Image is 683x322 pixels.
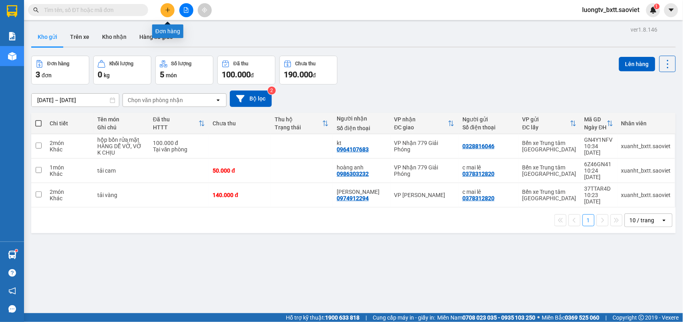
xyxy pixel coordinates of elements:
button: Trên xe [64,27,96,46]
div: Chi tiết [50,120,89,127]
span: aim [202,7,207,13]
input: Select a date range. [32,94,119,107]
div: c mai lê [462,164,514,171]
div: Khác [50,146,89,153]
div: 10:23 [DATE] [585,192,613,205]
span: đ [313,72,316,78]
div: Nhân viên [621,120,671,127]
svg: open [215,97,221,103]
span: copyright [639,315,644,320]
span: notification [8,287,16,295]
div: 100.000 đ [153,140,205,146]
span: ⚪️ [538,316,540,319]
div: Đã thu [233,61,248,66]
div: 2 món [50,140,89,146]
div: 0378312820 [462,171,494,177]
img: warehouse-icon [8,52,16,60]
div: xuanht_bxtt.saoviet [621,192,671,198]
button: Đơn hàng3đơn [31,56,89,85]
span: search [33,7,39,13]
button: Hàng đã giao [133,27,179,46]
div: 37TTAR4D [585,185,613,192]
div: tải cam [97,167,145,174]
th: Toggle SortBy [149,113,209,134]
div: tải vàng [97,192,145,198]
div: 0974912294 [337,195,369,201]
span: luongtv_bxtt.saoviet [576,5,646,15]
button: Kho gửi [31,27,64,46]
div: 1 món [50,164,89,171]
svg: open [661,217,667,223]
div: 0964107683 [337,146,369,153]
div: 10:24 [DATE] [585,167,613,180]
button: Khối lượng0kg [93,56,151,85]
span: 0 [98,70,102,79]
div: 6Z46GN41 [585,161,613,167]
div: xuanht_bxtt.saoviet [621,143,671,149]
button: plus [161,3,175,17]
div: HỒNG THU [337,189,386,195]
div: Chọn văn phòng nhận [128,96,183,104]
div: VP Nhận 779 Giải Phóng [394,140,455,153]
div: Đã thu [153,116,199,123]
span: món [166,72,177,78]
button: Bộ lọc [230,91,272,107]
div: c mai lê [462,189,514,195]
th: Toggle SortBy [581,113,617,134]
img: solution-icon [8,32,16,40]
div: Ngày ĐH [585,124,607,131]
img: warehouse-icon [8,251,16,259]
div: ĐC giao [394,124,448,131]
div: hoàng anh [337,164,386,171]
th: Toggle SortBy [390,113,459,134]
span: message [8,305,16,313]
span: | [606,313,607,322]
div: Chưa thu [213,120,267,127]
span: Cung cấp máy in - giấy in: [373,313,435,322]
div: 10 / trang [630,216,655,224]
div: Tại văn phòng [153,146,205,153]
span: 1 [655,4,658,9]
div: Người nhận [337,115,386,122]
div: 140.000 đ [213,192,267,198]
div: Ghi chú [97,124,145,131]
div: HTTT [153,124,199,131]
div: VP Nhận 779 Giải Phóng [394,164,455,177]
div: VP nhận [394,116,448,123]
div: Khác [50,171,89,177]
div: GN4Y1NFV [585,137,613,143]
span: question-circle [8,269,16,277]
div: Số điện thoại [337,125,386,131]
th: Toggle SortBy [518,113,581,134]
span: đơn [42,72,52,78]
sup: 1 [654,4,660,9]
button: file-add [179,3,193,17]
div: Số điện thoại [462,124,514,131]
strong: 0708 023 035 - 0935 103 250 [462,314,536,321]
div: Trạng thái [275,124,322,131]
sup: 1 [15,250,18,252]
div: 50.000 đ [213,167,267,174]
span: | [366,313,367,322]
span: 3 [36,70,40,79]
span: Hỗ trợ kỹ thuật: [286,313,360,322]
sup: 2 [268,87,276,95]
div: 0986303232 [337,171,369,177]
span: plus [165,7,171,13]
div: HÀNG DỄ VỠ, VỠ K CHỊU [97,143,145,156]
div: VP [PERSON_NAME] [394,192,455,198]
div: ver 1.8.146 [631,25,658,34]
div: Bến xe Trung tâm [GEOGRAPHIC_DATA] [522,140,577,153]
span: caret-down [668,6,675,14]
div: ĐC lấy [522,124,570,131]
strong: 1900 633 818 [325,314,360,321]
div: xuanht_bxtt.saoviet [621,167,671,174]
span: 190.000 [284,70,313,79]
div: 0328816046 [462,143,494,149]
img: logo-vxr [7,5,17,17]
button: aim [198,3,212,17]
div: Đơn hàng [47,61,69,66]
span: file-add [183,7,189,13]
button: caret-down [664,3,678,17]
span: đ [251,72,254,78]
